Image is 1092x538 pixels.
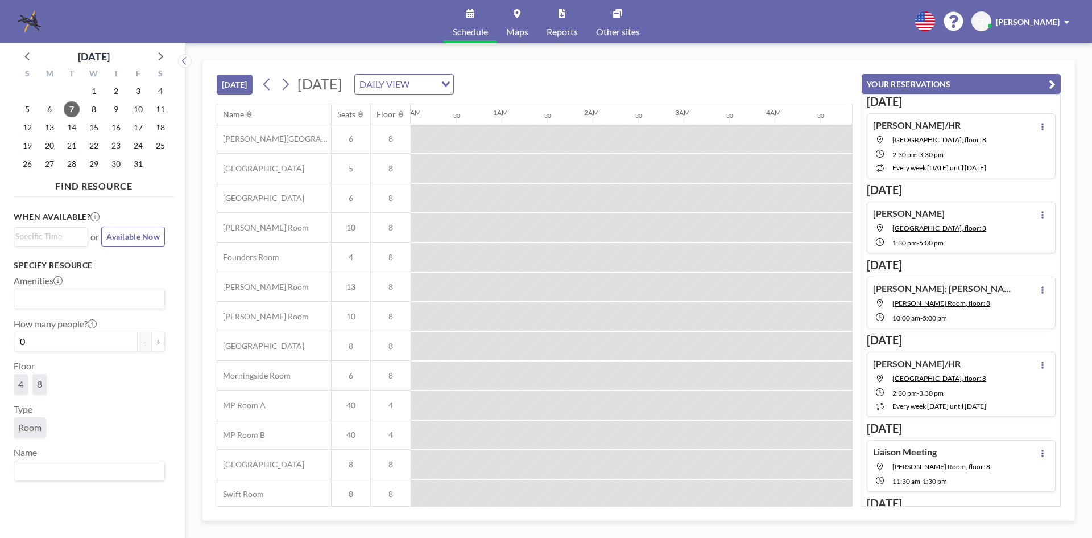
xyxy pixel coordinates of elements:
[332,311,370,322] span: 10
[923,314,947,322] span: 5:00 PM
[332,223,370,233] span: 10
[919,239,944,247] span: 5:00 PM
[892,224,986,232] span: Buckhead Room, floor: 8
[547,27,578,36] span: Reports
[217,223,309,233] span: [PERSON_NAME] Room
[14,318,97,330] label: How many people?
[332,400,370,410] span: 40
[332,193,370,203] span: 6
[917,239,919,247] span: -
[138,332,151,351] button: -
[332,371,370,381] span: 6
[42,156,57,172] span: Monday, October 27, 2025
[217,282,309,292] span: [PERSON_NAME] Room
[332,252,370,262] span: 4
[18,379,23,389] span: 4
[867,333,1056,347] h3: [DATE]
[332,459,370,470] span: 8
[14,447,37,458] label: Name
[19,101,35,117] span: Sunday, October 5, 2025
[217,252,279,262] span: Founders Room
[873,283,1015,294] h4: [PERSON_NAME]: [PERSON_NAME] / [PERSON_NAME]
[892,135,986,144] span: West End Room, floor: 8
[371,223,411,233] span: 8
[873,446,937,458] h4: Liaison Meeting
[105,67,127,82] div: T
[413,77,435,92] input: Search for option
[108,101,124,117] span: Thursday, October 9, 2025
[217,430,265,440] span: MP Room B
[892,163,986,172] span: every week [DATE] until [DATE]
[332,134,370,144] span: 6
[86,156,102,172] span: Wednesday, October 29, 2025
[18,10,41,33] img: organization-logo
[217,311,309,322] span: [PERSON_NAME] Room
[108,156,124,172] span: Thursday, October 30, 2025
[453,112,460,120] div: 30
[18,422,42,433] span: Room
[332,489,370,499] span: 8
[996,17,1060,27] span: [PERSON_NAME]
[42,101,57,117] span: Monday, October 6, 2025
[371,341,411,351] span: 8
[14,404,32,415] label: Type
[377,109,396,120] div: Floor
[371,193,411,203] span: 8
[217,163,304,174] span: [GEOGRAPHIC_DATA]
[152,83,168,99] span: Saturday, October 4, 2025
[817,112,824,120] div: 30
[149,67,171,82] div: S
[14,289,164,309] div: Search for option
[867,421,1056,436] h3: [DATE]
[892,239,917,247] span: 1:30 PM
[151,332,165,351] button: +
[923,477,947,486] span: 1:30 PM
[14,228,88,245] div: Search for option
[920,477,923,486] span: -
[64,138,80,154] span: Tuesday, October 21, 2025
[332,282,370,292] span: 13
[892,389,917,397] span: 2:30 PM
[37,379,42,389] span: 8
[917,389,919,397] span: -
[332,430,370,440] span: 40
[371,371,411,381] span: 8
[130,83,146,99] span: Friday, October 3, 2025
[371,400,411,410] span: 4
[867,258,1056,272] h3: [DATE]
[130,120,146,135] span: Friday, October 17, 2025
[862,74,1061,94] button: YOUR RESERVATIONS
[86,138,102,154] span: Wednesday, October 22, 2025
[86,83,102,99] span: Wednesday, October 1, 2025
[217,193,304,203] span: [GEOGRAPHIC_DATA]
[892,314,920,322] span: 10:00 AM
[675,108,690,117] div: 3AM
[14,176,174,192] h4: FIND RESOURCE
[506,27,528,36] span: Maps
[892,402,986,410] span: every week [DATE] until [DATE]
[90,231,99,243] span: or
[15,463,158,478] input: Search for option
[108,138,124,154] span: Thursday, October 23, 2025
[86,120,102,135] span: Wednesday, October 15, 2025
[867,496,1056,511] h3: [DATE]
[101,227,165,247] button: Available Now
[106,232,160,241] span: Available Now
[920,314,923,322] span: -
[332,341,370,351] span: 8
[64,101,80,117] span: Tuesday, October 7, 2025
[402,108,421,117] div: 12AM
[453,27,488,36] span: Schedule
[873,120,961,131] h4: [PERSON_NAME]/HR
[355,75,453,94] div: Search for option
[223,109,244,120] div: Name
[873,208,945,219] h4: [PERSON_NAME]
[127,67,149,82] div: F
[130,138,146,154] span: Friday, October 24, 2025
[78,48,110,64] div: [DATE]
[596,27,640,36] span: Other sites
[15,230,81,243] input: Search for option
[16,67,39,82] div: S
[217,489,264,499] span: Swift Room
[493,108,508,117] div: 1AM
